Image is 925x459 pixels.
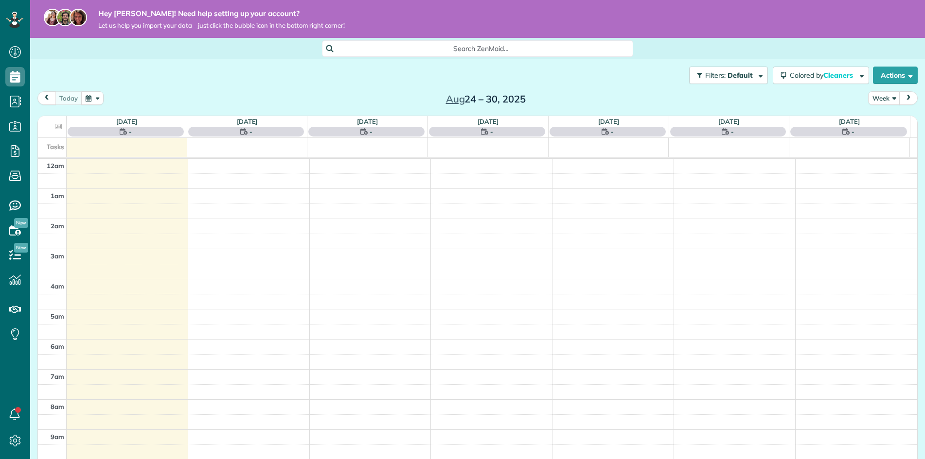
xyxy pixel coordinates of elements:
strong: Hey [PERSON_NAME]! Need help setting up your account? [98,9,345,18]
a: [DATE] [598,118,619,125]
span: 6am [51,342,64,350]
span: Aug [446,93,465,105]
span: 5am [51,312,64,320]
a: [DATE] [478,118,498,125]
button: prev [37,91,56,104]
span: 7am [51,373,64,380]
span: 2am [51,222,64,230]
span: Filters: [705,71,726,80]
span: 12am [47,162,64,170]
span: - [611,127,614,136]
a: [DATE] [357,118,378,125]
span: 9am [51,433,64,441]
span: New [14,243,28,253]
span: - [490,127,493,136]
button: next [899,91,918,104]
img: maria-72a9807cf96188c08ef61303f053569d2e2a8a1cde33d635c8a3ac13582a053d.jpg [44,9,61,26]
a: [DATE] [718,118,739,125]
span: 1am [51,192,64,200]
span: Cleaners [823,71,854,80]
a: Filters: Default [684,67,768,84]
span: - [249,127,252,136]
h2: 24 – 30, 2025 [425,94,547,104]
span: Tasks [47,143,64,151]
span: - [129,127,132,136]
span: New [14,218,28,228]
a: [DATE] [839,118,860,125]
span: 8am [51,403,64,410]
button: Filters: Default [689,67,768,84]
img: michelle-19f622bdf1676172e81f8f8fba1fb50e276960ebfe0243fe18214015130c80e4.jpg [70,9,87,26]
a: [DATE] [116,118,137,125]
button: Colored byCleaners [773,67,869,84]
span: Default [728,71,753,80]
span: 3am [51,252,64,260]
button: Actions [873,67,918,84]
span: 4am [51,282,64,290]
span: Let us help you import your data - just click the bubble icon in the bottom right corner! [98,21,345,30]
span: Colored by [790,71,856,80]
button: Week [868,91,900,104]
button: today [55,91,82,104]
img: jorge-587dff0eeaa6aab1f244e6dc62b8924c3b6ad411094392a53c71c6c4a576187d.jpg [56,9,74,26]
span: - [370,127,373,136]
span: - [731,127,734,136]
span: - [852,127,854,136]
a: [DATE] [237,118,258,125]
